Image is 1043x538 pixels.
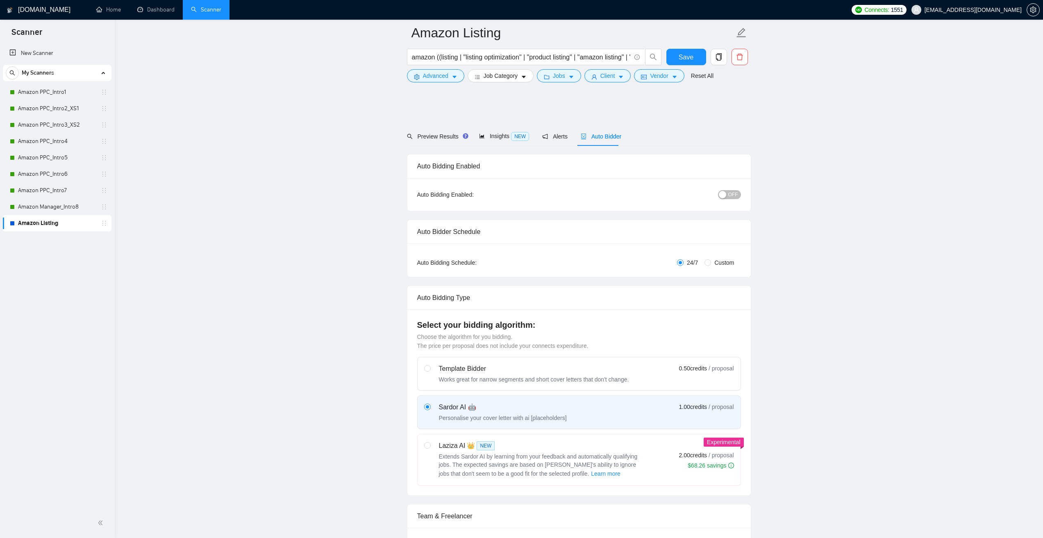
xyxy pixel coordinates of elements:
[3,65,111,232] li: My Scanners
[542,133,568,140] span: Alerts
[641,74,647,80] span: idcard
[707,439,741,445] span: Experimental
[709,451,734,459] span: / proposal
[414,74,420,80] span: setting
[521,74,527,80] span: caret-down
[672,74,677,80] span: caret-down
[101,220,107,227] span: holder
[467,441,475,451] span: 👑
[412,52,631,62] input: Search Freelance Jobs...
[864,5,889,14] span: Connects:
[417,220,741,243] div: Auto Bidder Schedule
[511,132,529,141] span: NEW
[600,71,615,80] span: Client
[417,190,525,199] div: Auto Bidding Enabled:
[645,49,661,65] button: search
[591,469,621,479] button: Laziza AI NEWExtends Sardor AI by learning from your feedback and automatically qualifying jobs. ...
[732,53,748,61] span: delete
[101,89,107,95] span: holder
[439,364,629,374] div: Template Bidder
[709,403,734,411] span: / proposal
[711,258,737,267] span: Custom
[18,150,96,166] a: Amazon PPC_Intro5
[18,100,96,117] a: Amazon PPC_Intro2_XS1
[98,519,106,527] span: double-left
[101,171,107,177] span: holder
[732,49,748,65] button: delete
[407,69,464,82] button: settingAdvancedcaret-down
[439,453,638,477] span: Extends Sardor AI by learning from your feedback and automatically qualifying jobs. The expected ...
[101,122,107,128] span: holder
[18,166,96,182] a: Amazon PPC_Intro6
[581,134,586,139] span: robot
[645,53,661,61] span: search
[711,49,727,65] button: copy
[484,71,518,80] span: Job Category
[9,45,105,61] a: New Scanner
[855,7,862,13] img: upwork-logo.png
[691,71,714,80] a: Reset All
[101,105,107,112] span: holder
[423,71,448,80] span: Advanced
[18,84,96,100] a: Amazon PPC_Intro1
[18,182,96,199] a: Amazon PPC_Intro7
[439,414,567,422] div: Personalise your cover letter with ai [placeholders]
[439,375,629,384] div: Works great for narrow segments and short cover letters that don't change.
[439,441,644,451] div: Laziza AI
[407,133,466,140] span: Preview Results
[568,74,574,80] span: caret-down
[1015,510,1035,530] iframe: Intercom live chat
[5,26,49,43] span: Scanner
[913,7,919,13] span: user
[736,27,747,38] span: edit
[417,504,741,528] div: Team & Freelancer
[18,117,96,133] a: Amazon PPC_Intro3_XS2
[634,54,640,60] span: info-circle
[709,364,734,372] span: / proposal
[679,52,693,62] span: Save
[1027,7,1040,13] a: setting
[417,258,525,267] div: Auto Bidding Schedule:
[542,134,548,139] span: notification
[591,469,620,478] span: Learn more
[18,215,96,232] a: Amazon Listing
[101,187,107,194] span: holder
[728,190,738,199] span: OFF
[18,133,96,150] a: Amazon PPC_Intro4
[96,6,121,13] a: homeHome
[537,69,581,82] button: folderJobscaret-down
[137,6,175,13] a: dashboardDashboard
[22,65,54,81] span: My Scanners
[475,74,480,80] span: bars
[407,134,413,139] span: search
[728,463,734,468] span: info-circle
[650,71,668,80] span: Vendor
[584,69,631,82] button: userClientcaret-down
[477,441,495,450] span: NEW
[618,74,624,80] span: caret-down
[191,6,221,13] a: searchScanner
[18,199,96,215] a: Amazon Manager_Intro8
[468,69,534,82] button: barsJob Categorycaret-down
[591,74,597,80] span: user
[411,23,734,43] input: Scanner name...
[553,71,565,80] span: Jobs
[462,132,469,140] div: Tooltip anchor
[101,204,107,210] span: holder
[417,319,741,331] h4: Select your bidding algorithm:
[679,451,707,460] span: 2.00 credits
[688,461,734,470] div: $68.26 savings
[684,258,701,267] span: 24/7
[634,69,684,82] button: idcardVendorcaret-down
[891,5,903,14] span: 1551
[101,154,107,161] span: holder
[711,53,727,61] span: copy
[679,402,707,411] span: 1.00 credits
[101,138,107,145] span: holder
[417,286,741,309] div: Auto Bidding Type
[544,74,550,80] span: folder
[439,402,567,412] div: Sardor AI 🤖
[666,49,706,65] button: Save
[6,66,19,79] button: search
